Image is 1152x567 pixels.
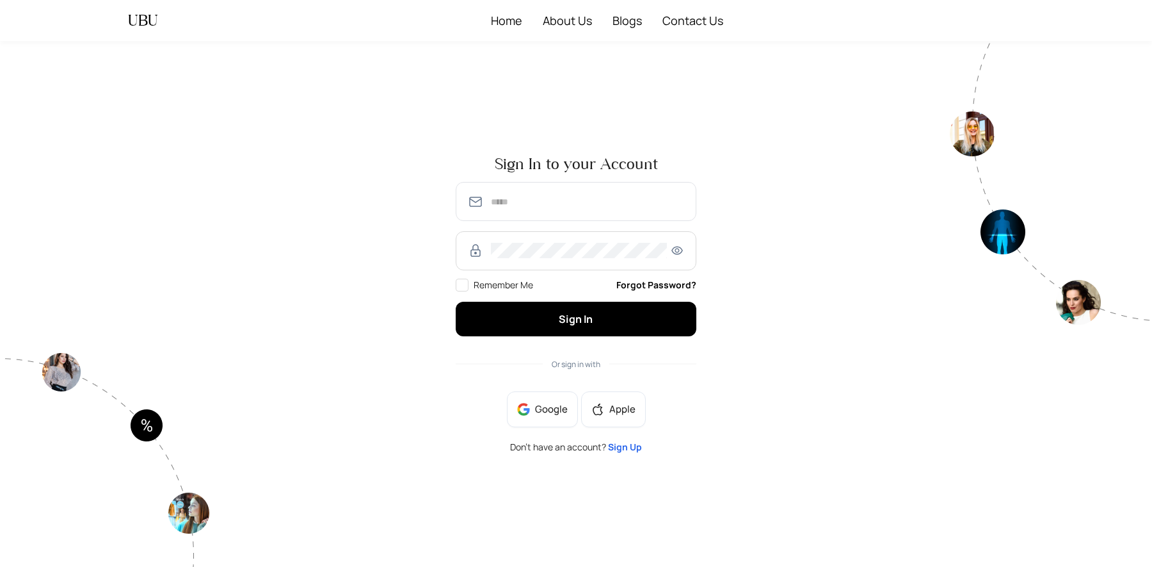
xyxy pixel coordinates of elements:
[616,278,696,292] a: Forgot Password?
[559,312,593,326] span: Sign In
[950,41,1152,325] img: authpagecirlce2-Tt0rwQ38.png
[468,194,483,210] img: SmmOVPU3il4LzjOz1YszJ8A9TzvK+6qU9RAAAAAElFTkSuQmCC
[608,441,642,453] a: Sign Up
[507,391,578,427] button: Google
[581,391,646,427] button: appleApple
[609,402,636,416] span: Apple
[591,403,604,416] span: apple
[510,443,642,452] span: Don’t have an account?
[468,243,483,258] img: RzWbU6KsXbv8M5bTtlu7p38kHlzSfb4MlcTUAAAAASUVORK5CYII=
[456,156,696,172] span: Sign In to your Account
[669,245,685,256] span: eye
[535,402,568,416] span: Google
[474,279,533,291] span: Remember Me
[552,359,600,370] span: Or sign in with
[517,403,530,416] img: google-BnAmSPDJ.png
[456,302,696,336] button: Sign In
